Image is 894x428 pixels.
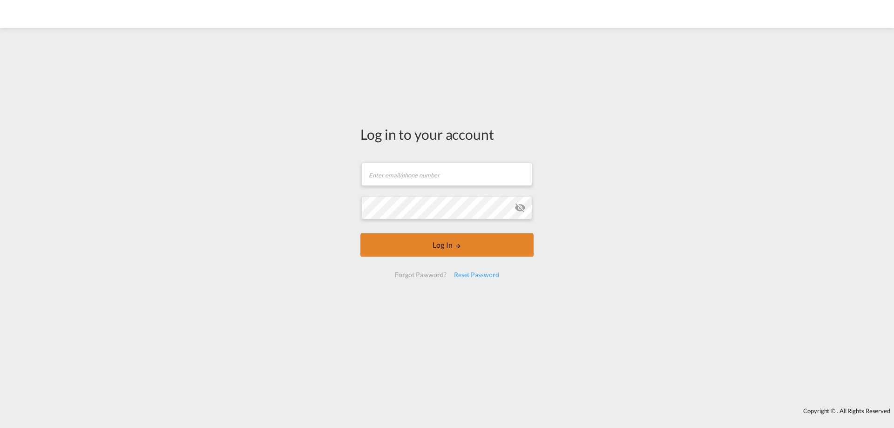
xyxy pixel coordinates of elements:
input: Enter email/phone number [361,163,532,186]
div: Reset Password [450,266,503,283]
div: Log in to your account [360,124,534,144]
div: Forgot Password? [391,266,450,283]
md-icon: icon-eye-off [515,202,526,213]
button: LOGIN [360,233,534,257]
